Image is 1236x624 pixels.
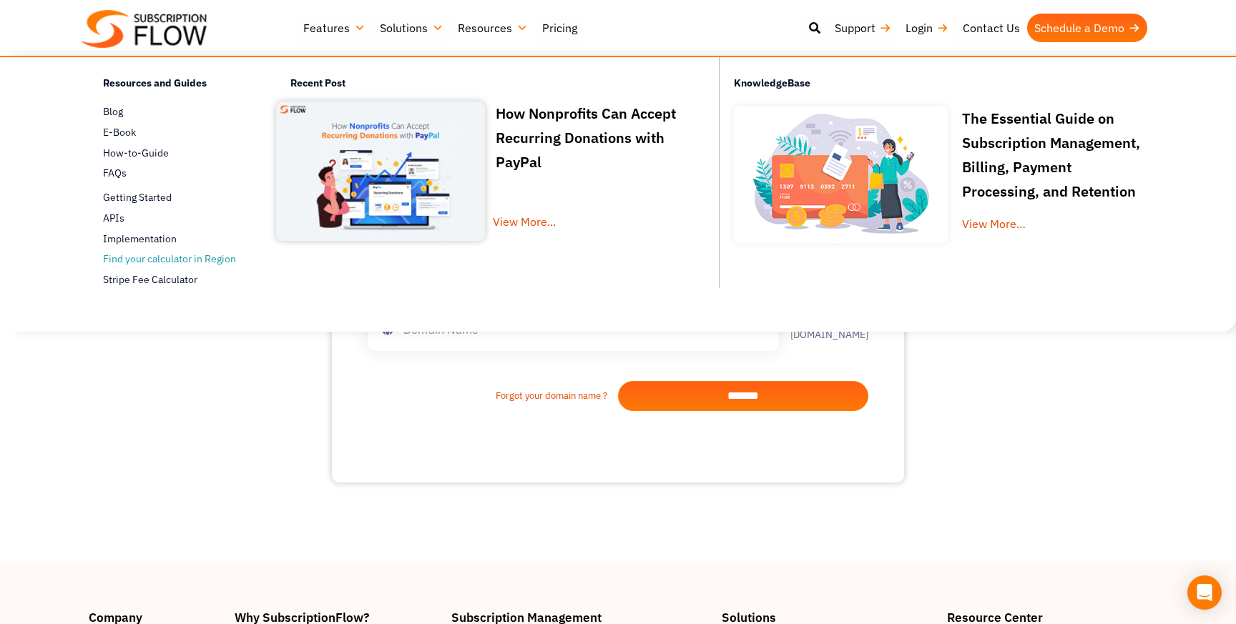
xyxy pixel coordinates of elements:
[103,104,123,119] span: Blog
[103,125,136,140] span: E-Book
[103,144,240,162] a: How-to-Guide
[89,611,220,623] h4: Company
[103,103,240,120] a: Blog
[290,75,708,96] h4: Recent Post
[103,75,240,96] h4: Resources and Guides
[734,68,1172,99] h4: KnowledgeBase
[103,232,177,247] span: Implementation
[722,611,933,623] h4: Solutions
[1027,14,1147,42] a: Schedule a Demo
[103,146,169,161] span: How-to-Guide
[235,611,438,623] h4: Why SubscriptionFlow?
[103,230,240,247] a: Implementation
[962,107,1151,204] p: The Essential Guide on Subscription Management, Billing, Payment Processing, and Retention
[962,217,1026,231] a: View More…
[368,389,618,403] a: Forgot your domain name ?
[898,14,956,42] a: Login
[535,14,584,42] a: Pricing
[103,209,240,227] a: APIs
[103,190,172,205] span: Getting Started
[451,14,535,42] a: Resources
[103,165,240,182] a: FAQs
[727,99,955,249] img: Online-recurring-Billing-software
[103,251,240,268] a: Find your calculator in Region
[496,104,676,176] a: How Nonprofits Can Accept Recurring Donations with PayPal
[103,189,240,206] a: Getting Started
[373,14,451,42] a: Solutions
[451,611,707,623] h4: Subscription Management
[276,101,485,241] img: Recurring Donations with PayPal
[1187,575,1222,610] div: Open Intercom Messenger
[956,14,1027,42] a: Contact Us
[103,211,124,226] span: APIs
[779,320,868,340] label: .[DOMAIN_NAME]
[103,272,240,289] a: Stripe Fee Calculator
[103,166,127,181] span: FAQs
[493,212,693,253] a: View More...
[296,14,373,42] a: Features
[103,124,240,141] a: E-Book
[82,10,207,48] img: Subscriptionflow
[828,14,898,42] a: Support
[947,611,1147,623] h4: Resource Center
